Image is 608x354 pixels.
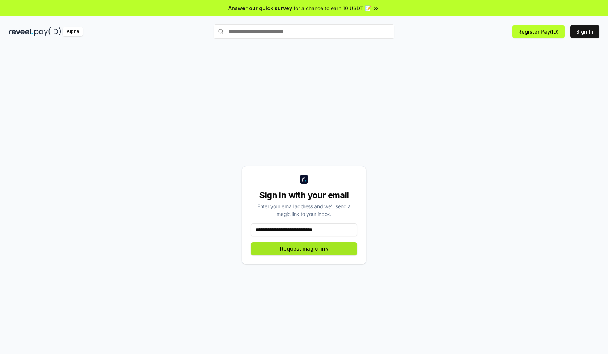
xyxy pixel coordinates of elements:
img: logo_small [300,175,308,184]
div: Sign in with your email [251,189,357,201]
button: Sign In [570,25,599,38]
img: pay_id [34,27,61,36]
div: Enter your email address and we’ll send a magic link to your inbox. [251,202,357,218]
div: Alpha [63,27,83,36]
img: reveel_dark [9,27,33,36]
span: Answer our quick survey [228,4,292,12]
button: Register Pay(ID) [512,25,565,38]
button: Request magic link [251,242,357,255]
span: for a chance to earn 10 USDT 📝 [294,4,371,12]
